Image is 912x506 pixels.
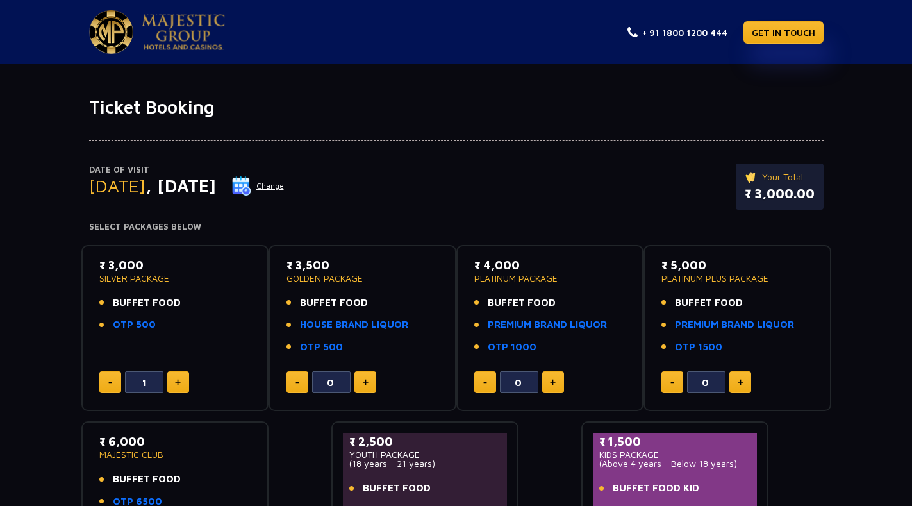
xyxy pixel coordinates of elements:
span: , [DATE] [145,175,216,196]
img: Majestic Pride [89,10,133,54]
p: ₹ 1,500 [599,433,751,450]
span: BUFFET FOOD [113,296,181,310]
span: BUFFET FOOD KID [613,481,699,496]
p: ₹ 4,000 [474,257,626,274]
p: KIDS PACKAGE [599,450,751,459]
h4: Select Packages Below [89,222,824,232]
span: BUFFET FOOD [488,296,556,310]
img: plus [175,379,181,385]
p: ₹ 3,000 [99,257,251,274]
p: PLATINUM PACKAGE [474,274,626,283]
p: Your Total [745,170,815,184]
img: Majestic Pride [142,14,225,50]
a: OTP 500 [300,340,343,355]
img: ticket [745,170,758,184]
p: ₹ 6,000 [99,433,251,450]
img: plus [738,379,743,385]
a: + 91 1800 1200 444 [627,26,727,39]
p: (18 years - 21 years) [349,459,501,468]
p: ₹ 2,500 [349,433,501,450]
img: plus [363,379,369,385]
span: BUFFET FOOD [300,296,368,310]
a: PREMIUM BRAND LIQUOR [675,317,794,332]
a: OTP 1500 [675,340,722,355]
img: minus [670,382,674,384]
a: OTP 1000 [488,340,536,355]
img: minus [295,382,299,384]
span: [DATE] [89,175,145,196]
p: Date of Visit [89,164,285,176]
a: OTP 500 [113,317,156,332]
p: SILVER PACKAGE [99,274,251,283]
span: BUFFET FOOD [113,472,181,487]
img: plus [550,379,556,385]
a: GET IN TOUCH [743,21,824,44]
a: HOUSE BRAND LIQUOR [300,317,408,332]
p: MAJESTIC CLUB [99,450,251,459]
h1: Ticket Booking [89,96,824,118]
img: minus [108,382,112,384]
p: ₹ 3,000.00 [745,184,815,203]
img: minus [483,382,487,384]
p: GOLDEN PACKAGE [286,274,438,283]
a: PREMIUM BRAND LIQUOR [488,317,607,332]
p: PLATINUM PLUS PACKAGE [661,274,813,283]
button: Change [231,176,285,196]
span: BUFFET FOOD [363,481,431,496]
p: YOUTH PACKAGE [349,450,501,459]
p: (Above 4 years - Below 18 years) [599,459,751,468]
span: BUFFET FOOD [675,296,743,310]
p: ₹ 3,500 [286,257,438,274]
p: ₹ 5,000 [661,257,813,274]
